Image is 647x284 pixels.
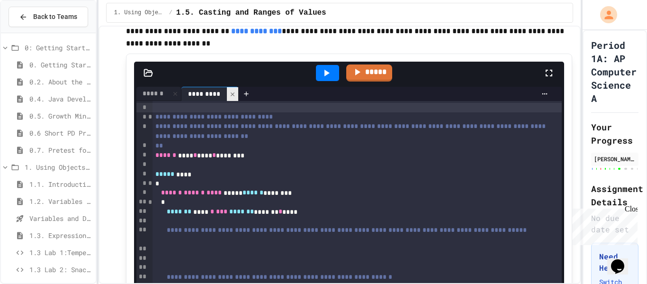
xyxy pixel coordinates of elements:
[25,162,92,172] span: 1. Using Objects and Methods
[33,12,77,22] span: Back to Teams
[29,213,92,223] span: Variables and Data Types - Quiz
[591,182,638,209] h2: Assignment Details
[169,9,172,17] span: /
[9,7,88,27] button: Back to Teams
[591,38,638,105] h1: Period 1A: AP Computer Science A
[29,128,92,138] span: 0.6 Short PD Pretest
[114,9,165,17] span: 1. Using Objects and Methods
[590,4,620,26] div: My Account
[607,246,638,275] iframe: chat widget
[568,205,638,245] iframe: chat widget
[29,265,92,275] span: 1.3 Lab 2: Snack Budget Tracker
[594,155,636,163] div: [PERSON_NAME]
[29,247,92,257] span: 1.3 Lab 1:Temperature Display Fix
[29,94,92,104] span: 0.4. Java Development Environments
[25,43,92,53] span: 0: Getting Started
[29,196,92,206] span: 1.2. Variables and Data Types
[29,111,92,121] span: 0.5. Growth Mindset and Pair Programming
[4,4,65,60] div: Chat with us now!Close
[176,7,326,18] span: 1.5. Casting and Ranges of Values
[599,251,630,274] h3: Need Help?
[29,60,92,70] span: 0. Getting Started
[29,230,92,240] span: 1.3. Expressions and Output [New]
[29,77,92,87] span: 0.2. About the AP CSA Exam
[29,145,92,155] span: 0.7. Pretest for the AP CSA Exam
[591,120,638,147] h2: Your Progress
[29,179,92,189] span: 1.1. Introduction to Algorithms, Programming, and Compilers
